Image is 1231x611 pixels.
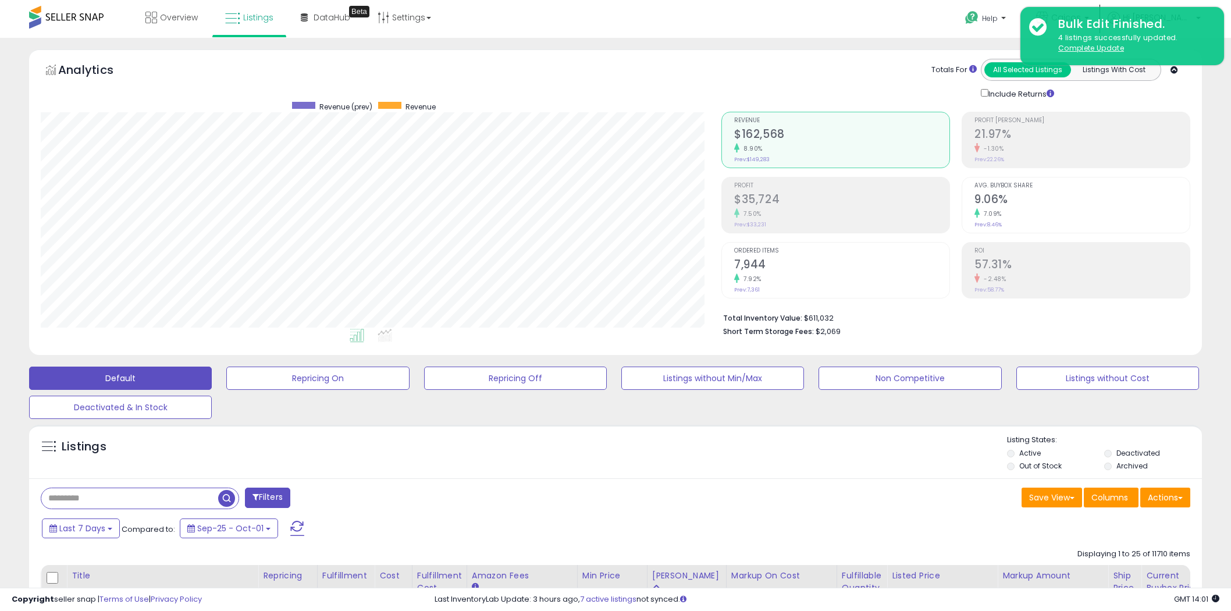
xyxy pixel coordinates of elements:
div: seller snap | | [12,594,202,605]
div: Bulk Edit Finished. [1049,16,1215,33]
span: Help [982,13,998,23]
button: Repricing Off [424,367,607,390]
small: 8.90% [739,144,763,153]
h2: 7,944 [734,258,949,273]
button: Listings without Min/Max [621,367,804,390]
div: Displaying 1 to 25 of 11710 items [1077,549,1190,560]
span: Profit [PERSON_NAME] [974,118,1190,124]
span: Compared to: [122,524,175,535]
a: 7 active listings [580,594,636,605]
small: Prev: 58.77% [974,286,1004,293]
h2: 9.06% [974,193,1190,208]
a: Privacy Policy [151,594,202,605]
span: Revenue [734,118,949,124]
div: Min Price [582,570,642,582]
strong: Copyright [12,594,54,605]
i: Get Help [965,10,979,25]
div: Markup on Cost [731,570,832,582]
small: Prev: $149,283 [734,156,770,163]
h5: Listings [62,439,106,455]
span: Last 7 Days [59,523,105,534]
div: Ship Price [1113,570,1136,594]
h2: $162,568 [734,127,949,143]
th: The percentage added to the cost of goods (COGS) that forms the calculator for Min & Max prices. [726,565,837,611]
button: Listings without Cost [1016,367,1199,390]
label: Archived [1116,461,1148,471]
button: Sep-25 - Oct-01 [180,518,278,538]
button: Actions [1140,488,1190,507]
div: Current Buybox Price [1146,570,1206,594]
div: Markup Amount [1002,570,1103,582]
b: Short Term Storage Fees: [723,326,814,336]
div: Title [72,570,253,582]
p: Listing States: [1007,435,1202,446]
button: Listings With Cost [1070,62,1157,77]
li: $611,032 [723,310,1182,324]
label: Active [1019,448,1041,458]
button: Repricing On [226,367,409,390]
div: Fulfillable Quantity [842,570,882,594]
button: Default [29,367,212,390]
small: Prev: 7,361 [734,286,760,293]
div: Totals For [931,65,977,76]
button: Filters [245,488,290,508]
u: Complete Update [1058,43,1124,53]
div: Last InventoryLab Update: 3 hours ago, not synced. [435,594,1219,605]
div: Tooltip anchor [349,6,369,17]
span: Revenue [405,102,436,112]
div: Listed Price [892,570,992,582]
small: -2.48% [980,275,1006,283]
h2: 21.97% [974,127,1190,143]
button: Columns [1084,488,1139,507]
button: Last 7 Days [42,518,120,538]
button: Deactivated & In Stock [29,396,212,419]
div: [PERSON_NAME] [652,570,721,582]
button: Non Competitive [819,367,1001,390]
h5: Analytics [58,62,136,81]
span: ROI [974,248,1190,254]
span: Revenue (prev) [319,102,372,112]
span: Overview [160,12,198,23]
small: -1.30% [980,144,1004,153]
small: Prev: 22.26% [974,156,1004,163]
small: 7.92% [739,275,762,283]
label: Deactivated [1116,448,1160,458]
span: Ordered Items [734,248,949,254]
span: Listings [243,12,273,23]
div: Fulfillment Cost [417,570,462,594]
div: Repricing [263,570,312,582]
div: Fulfillment [322,570,369,582]
b: Total Inventory Value: [723,313,802,323]
button: Save View [1022,488,1082,507]
small: Prev: $33,231 [734,221,766,228]
span: Profit [734,183,949,189]
div: Include Returns [972,87,1068,100]
a: Terms of Use [99,594,149,605]
span: DataHub [314,12,350,23]
button: All Selected Listings [984,62,1071,77]
span: Columns [1091,492,1128,503]
span: $2,069 [816,326,841,337]
h2: 57.31% [974,258,1190,273]
small: 7.09% [980,209,1002,218]
div: Amazon Fees [472,570,572,582]
small: Prev: 8.46% [974,221,1002,228]
span: Avg. Buybox Share [974,183,1190,189]
label: Out of Stock [1019,461,1062,471]
small: 7.50% [739,209,762,218]
h2: $35,724 [734,193,949,208]
div: Cost [379,570,407,582]
span: 2025-10-9 14:01 GMT [1174,594,1219,605]
span: Sep-25 - Oct-01 [197,523,264,534]
div: 4 listings successfully updated. [1049,33,1215,54]
a: Help [956,2,1017,38]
